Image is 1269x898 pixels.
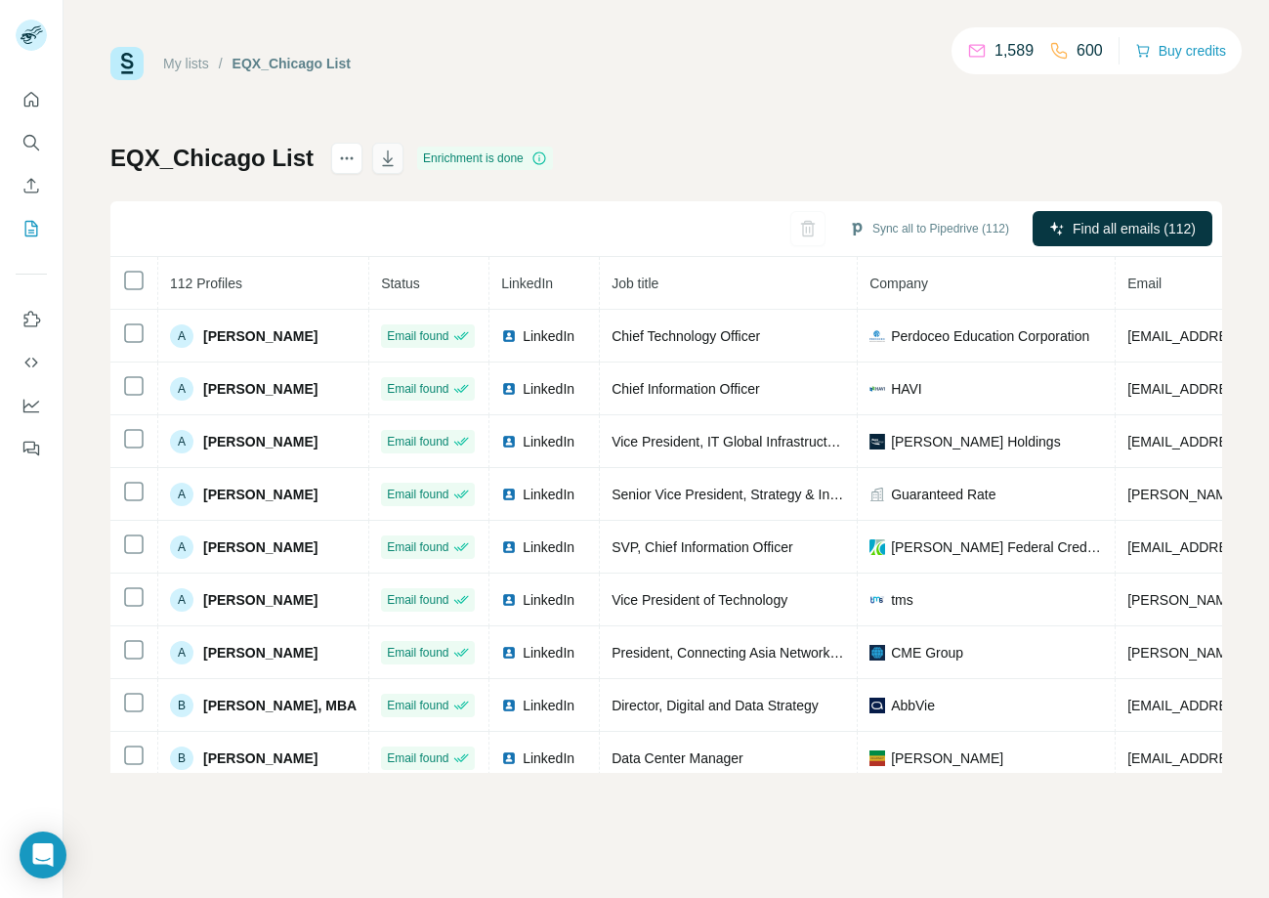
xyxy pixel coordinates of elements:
div: B [170,747,193,770]
img: Surfe Logo [110,47,144,80]
span: [PERSON_NAME] [203,537,317,557]
span: Email found [387,486,448,503]
button: Dashboard [16,388,47,423]
button: Feedback [16,431,47,466]
span: Find all emails (112) [1073,219,1196,238]
button: Quick start [16,82,47,117]
div: EQX_Chicago List [233,54,351,73]
span: LinkedIn [523,748,574,768]
img: company-logo [869,750,885,766]
span: LinkedIn [523,379,574,399]
button: Enrich CSV [16,168,47,203]
span: Email [1127,276,1162,291]
span: [PERSON_NAME] [203,485,317,504]
span: [PERSON_NAME] [203,379,317,399]
p: 600 [1077,39,1103,63]
div: Enrichment is done [417,147,553,170]
span: President, Connecting Asia Network (CAN) [612,645,871,661]
img: LinkedIn logo [501,539,517,555]
span: Data Center Manager [612,750,743,766]
span: Senior Vice President, Strategy & Innovation [612,487,881,502]
img: company-logo [869,434,885,449]
img: company-logo [869,328,885,344]
span: LinkedIn [523,696,574,715]
span: [PERSON_NAME] Federal Credit Union [891,537,1103,557]
button: Sync all to Pipedrive (112) [835,214,1023,243]
span: Status [381,276,420,291]
span: Email found [387,327,448,345]
div: A [170,535,193,559]
span: 112 Profiles [170,276,242,291]
span: Perdoceo Education Corporation [891,326,1089,346]
span: [PERSON_NAME], MBA [203,696,357,715]
button: Buy credits [1135,37,1226,64]
span: Email found [387,697,448,714]
img: LinkedIn logo [501,434,517,449]
img: company-logo [869,698,885,713]
span: LinkedIn [501,276,553,291]
div: A [170,430,193,453]
span: Email found [387,749,448,767]
span: [PERSON_NAME] [203,590,317,610]
span: Job title [612,276,658,291]
div: B [170,694,193,717]
p: 1,589 [994,39,1034,63]
div: A [170,324,193,348]
span: Email found [387,591,448,609]
span: [PERSON_NAME] [203,432,317,451]
button: Find all emails (112) [1033,211,1212,246]
span: [PERSON_NAME] [203,326,317,346]
span: LinkedIn [523,643,574,663]
button: My lists [16,211,47,246]
div: Open Intercom Messenger [20,832,66,878]
img: LinkedIn logo [501,645,517,661]
img: LinkedIn logo [501,592,517,608]
span: LinkedIn [523,326,574,346]
span: Email found [387,380,448,398]
span: SVP, Chief Information Officer [612,539,792,555]
img: LinkedIn logo [501,328,517,344]
span: LinkedIn [523,432,574,451]
div: A [170,588,193,612]
span: Guaranteed Rate [891,485,995,504]
h1: EQX_Chicago List [110,143,314,174]
button: actions [331,143,362,174]
span: AbbVie [891,696,935,715]
div: A [170,377,193,401]
span: Email found [387,433,448,450]
img: LinkedIn logo [501,698,517,713]
span: tms [891,590,913,610]
span: LinkedIn [523,590,574,610]
span: Email found [387,538,448,556]
span: HAVI [891,379,922,399]
span: Company [869,276,928,291]
span: Chief Information Officer [612,381,759,397]
button: Use Surfe on LinkedIn [16,302,47,337]
span: Email found [387,644,448,662]
span: Vice President of Technology [612,592,787,608]
div: A [170,641,193,664]
span: LinkedIn [523,485,574,504]
span: Chief Technology Officer [612,328,760,344]
a: My lists [163,56,209,71]
img: LinkedIn logo [501,487,517,502]
div: A [170,483,193,506]
li: / [219,54,223,73]
span: [PERSON_NAME] [203,748,317,768]
span: Vice President, IT Global Infrastructure and Enterprise Architecture [612,434,1015,449]
button: Use Surfe API [16,345,47,380]
span: [PERSON_NAME] Holdings [891,432,1061,451]
span: [PERSON_NAME] [203,643,317,663]
span: LinkedIn [523,537,574,557]
img: LinkedIn logo [501,381,517,397]
button: Search [16,125,47,160]
img: LinkedIn logo [501,750,517,766]
span: Director, Digital and Data Strategy [612,698,819,713]
span: [PERSON_NAME] [891,748,1003,768]
img: company-logo [869,592,885,608]
img: company-logo [869,539,885,555]
img: company-logo [869,645,885,661]
span: CME Group [891,643,963,663]
img: company-logo [869,381,885,397]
